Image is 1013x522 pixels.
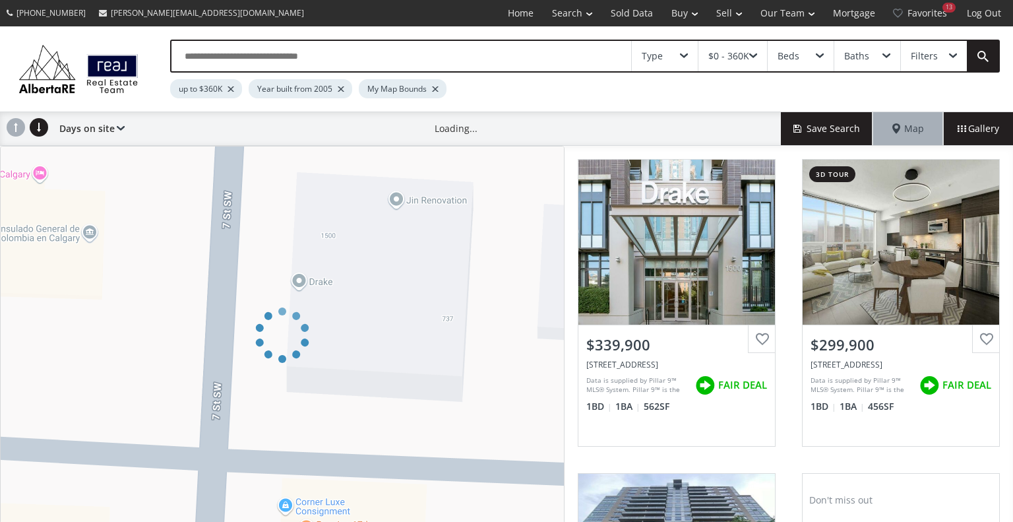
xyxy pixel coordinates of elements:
[781,112,873,145] button: Save Search
[840,400,865,413] span: 1 BA
[249,79,352,98] div: Year built from 2005
[359,79,446,98] div: My Map Bounds
[111,7,304,18] span: [PERSON_NAME][EMAIL_ADDRESS][DOMAIN_NAME]
[565,146,789,460] a: $339,900[STREET_ADDRESS]Data is supplied by Pillar 9™ MLS® System. Pillar 9™ is the owner of the ...
[811,400,836,413] span: 1 BD
[92,1,311,25] a: [PERSON_NAME][EMAIL_ADDRESS][DOMAIN_NAME]
[811,375,913,395] div: Data is supplied by Pillar 9™ MLS® System. Pillar 9™ is the owner of the copyright in its MLS® Sy...
[942,3,956,13] div: 13
[586,400,612,413] span: 1 BD
[809,494,873,506] span: Don't miss out
[692,372,718,399] img: rating icon
[958,122,999,135] span: Gallery
[615,400,640,413] span: 1 BA
[435,122,477,135] div: Loading...
[892,122,924,135] span: Map
[644,400,669,413] span: 562 SF
[718,378,767,392] span: FAIR DEAL
[844,51,869,61] div: Baths
[586,359,767,370] div: 1500 7 Street SW #502, Calgary, AB T2R1A7
[873,112,943,145] div: Map
[642,51,663,61] div: Type
[586,375,689,395] div: Data is supplied by Pillar 9™ MLS® System. Pillar 9™ is the owner of the copyright in its MLS® Sy...
[13,42,144,96] img: Logo
[586,335,767,355] div: $339,900
[868,400,894,413] span: 456 SF
[811,335,991,355] div: $299,900
[943,112,1013,145] div: Gallery
[916,372,942,399] img: rating icon
[53,112,125,145] div: Days on site
[942,378,991,392] span: FAIR DEAL
[778,51,799,61] div: Beds
[170,79,242,98] div: up to $360K
[911,51,938,61] div: Filters
[789,146,1013,460] a: 3d tour$299,900[STREET_ADDRESS]Data is supplied by Pillar 9™ MLS® System. Pillar 9™ is the owner ...
[811,359,991,370] div: 1500 7 Street SW #1506, Calgary, AB T2R 0R8
[708,51,749,61] div: $0 - 360K
[16,7,86,18] span: [PHONE_NUMBER]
